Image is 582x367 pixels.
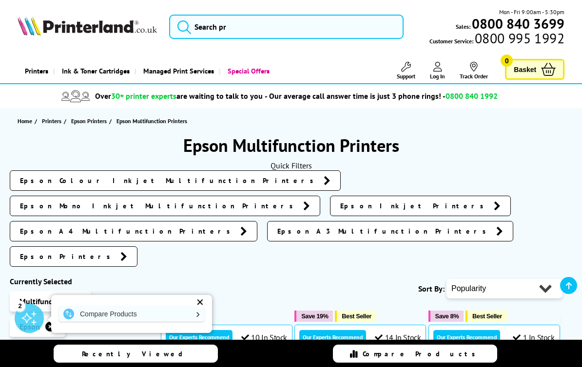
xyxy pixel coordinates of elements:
[456,22,470,31] span: Sales:
[430,73,445,80] span: Log In
[501,55,513,67] span: 0
[20,252,116,261] span: Epson Printers
[95,91,263,101] span: Over are waiting to talk to you
[10,134,572,157] h1: Epson Multifunction Printers
[169,15,404,39] input: Search pr
[363,349,481,358] span: Compare Products
[20,176,319,185] span: Epson Colour Inkjet Multifunction Printers
[219,58,274,83] a: Special Offers
[54,345,217,363] a: Recently Viewed
[10,221,257,241] a: Epson A4 Multifunction Printers
[58,306,205,322] a: Compare Products
[42,116,61,126] span: Printers
[116,117,187,125] span: Epson Multifunction Printers
[265,91,498,101] span: - Our average call answer time is just 3 phone rings! -
[429,34,564,46] span: Customer Service:
[333,345,497,363] a: Compare Products
[267,221,513,241] a: Epson A3 Multifunction Printers
[435,312,459,320] span: Save 8%
[446,91,498,101] span: 0800 840 1992
[470,19,564,28] a: 0800 840 3699
[375,332,421,342] div: 14 In Stock
[111,91,176,101] span: 30+ printer experts
[505,59,564,80] a: Basket 0
[514,63,536,76] span: Basket
[10,276,151,286] div: Currently Selected
[71,116,107,126] span: Epson Printers
[397,62,415,80] a: Support
[418,284,445,294] span: Sort By:
[330,196,511,216] a: Epson Inkjet Printers
[466,311,507,322] button: Best Seller
[71,116,109,126] a: Epson Printers
[15,300,25,311] div: 2
[135,58,219,83] a: Managed Print Services
[19,296,66,306] span: Multifunction
[53,58,135,83] a: Ink & Toner Cartridges
[294,311,333,322] button: Save 19%
[18,58,53,83] a: Printers
[460,62,488,80] a: Track Order
[18,16,157,36] img: Printerland Logo
[433,330,500,344] div: Our Experts Recommend
[241,332,287,342] div: 10 In Stock
[18,16,157,37] a: Printerland Logo
[397,73,415,80] span: Support
[335,311,376,322] button: Best Seller
[340,201,489,211] span: Epson Inkjet Printers
[20,201,298,211] span: Epson Mono Inkjet Multifunction Printers
[10,170,341,191] a: Epson Colour Inkjet Multifunction Printers
[277,226,491,236] span: Epson A3 Multifunction Printers
[473,34,564,43] span: 0800 995 1992
[472,312,502,320] span: Best Seller
[20,226,235,236] span: Epson A4 Multifunction Printers
[166,330,233,344] div: Our Experts Recommend
[42,116,64,126] a: Printers
[472,15,564,33] b: 0800 840 3699
[513,332,555,342] div: 1 In Stock
[10,196,320,216] a: Epson Mono Inkjet Multifunction Printers
[193,295,207,309] div: ✕
[301,312,328,320] span: Save 19%
[428,311,464,322] button: Save 8%
[18,116,35,126] a: Home
[430,62,445,80] a: Log In
[499,7,564,17] span: Mon - Fri 9:00am - 5:30pm
[10,246,137,267] a: Epson Printers
[82,349,193,358] span: Recently Viewed
[62,58,130,83] span: Ink & Toner Cartridges
[10,161,572,170] div: Quick Filters
[299,330,366,344] div: Our Experts Recommend
[342,312,371,320] span: Best Seller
